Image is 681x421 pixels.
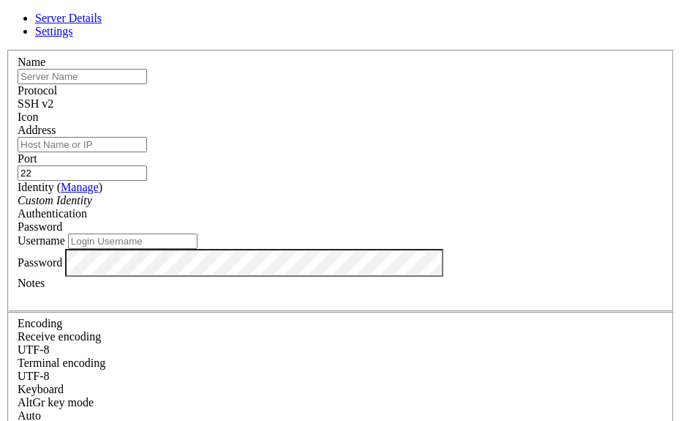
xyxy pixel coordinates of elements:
[18,220,62,233] span: Password
[18,152,37,165] label: Port
[18,234,65,247] label: Username
[18,277,45,289] label: Notes
[18,207,87,220] label: Authentication
[18,69,147,84] input: Server Name
[18,194,663,207] div: Custom Identity
[18,124,56,136] label: Address
[18,56,45,68] label: Name
[18,111,38,123] label: Icon
[35,12,102,24] a: Server Details
[18,383,64,395] label: Keyboard
[18,370,663,383] div: UTF-8
[18,256,62,268] label: Password
[18,343,50,356] span: UTF-8
[18,194,92,206] i: Custom Identity
[18,343,663,357] div: UTF-8
[18,220,663,234] div: Password
[18,137,147,152] input: Host Name or IP
[35,25,73,37] a: Settings
[18,97,53,110] span: SSH v2
[18,396,94,409] label: Set the expected encoding for data received from the host. If the encodings do not match, visual ...
[18,97,663,111] div: SSH v2
[18,330,101,343] label: Set the expected encoding for data received from the host. If the encodings do not match, visual ...
[18,370,50,382] span: UTF-8
[18,181,102,193] label: Identity
[57,181,102,193] span: ( )
[61,181,99,193] a: Manage
[18,84,57,97] label: Protocol
[68,234,197,249] input: Login Username
[18,357,105,369] label: The default terminal encoding. ISO-2022 enables character map translations (like graphics maps). ...
[18,165,147,181] input: Port Number
[18,317,62,329] label: Encoding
